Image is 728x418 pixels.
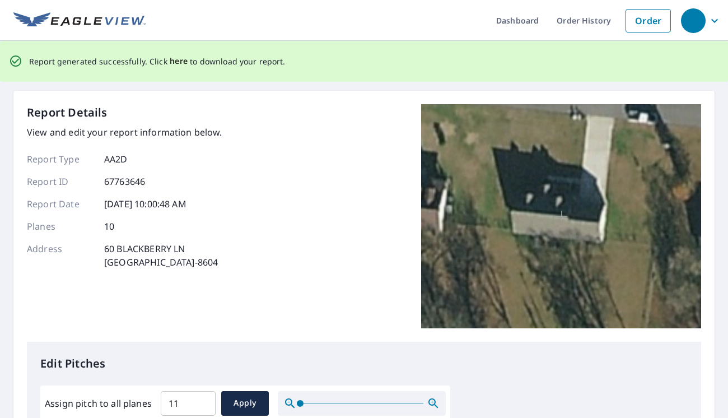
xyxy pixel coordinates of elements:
[104,220,114,233] p: 10
[170,54,188,68] button: here
[221,391,269,416] button: Apply
[626,9,671,32] a: Order
[13,12,146,29] img: EV Logo
[40,355,688,372] p: Edit Pitches
[104,197,186,211] p: [DATE] 10:00:48 AM
[104,152,128,166] p: AA2D
[104,242,218,269] p: 60 BLACKBERRY LN [GEOGRAPHIC_DATA]-8604
[104,175,145,188] p: 67763646
[27,242,94,269] p: Address
[27,220,94,233] p: Planes
[29,54,286,68] p: Report generated successfully. Click to download your report.
[27,126,222,139] p: View and edit your report information below.
[27,175,94,188] p: Report ID
[421,104,701,328] img: Top image
[27,152,94,166] p: Report Type
[27,104,108,121] p: Report Details
[230,396,260,410] span: Apply
[27,197,94,211] p: Report Date
[45,397,152,410] label: Assign pitch to all planes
